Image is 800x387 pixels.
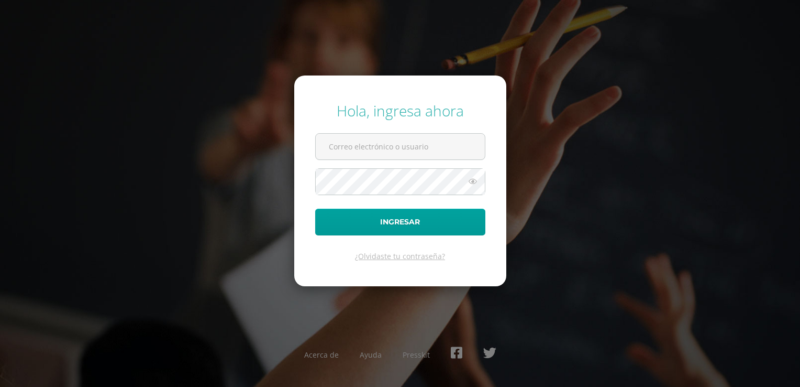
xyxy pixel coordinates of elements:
a: Ayuda [360,350,382,360]
a: Acerca de [304,350,339,360]
input: Correo electrónico o usuario [316,134,485,159]
div: Hola, ingresa ahora [315,101,485,121]
a: ¿Olvidaste tu contraseña? [355,251,445,261]
button: Ingresar [315,209,485,235]
a: Presskit [403,350,430,360]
